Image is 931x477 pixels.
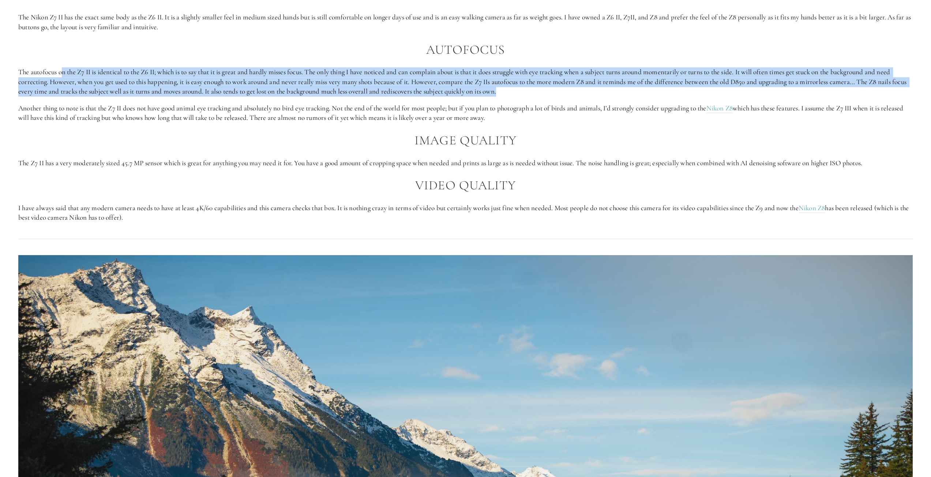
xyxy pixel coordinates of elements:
[18,67,913,96] p: The autofocus on the Z7 II is identical to the Z6 II; which is to say that it is great and hardly...
[18,203,913,223] p: I have always said that any modern camera needs to have at least 4K/60 capabilities and this came...
[706,104,733,113] a: Nikon Z8
[18,12,913,32] p: The Nikon Z7 II has the exact same body as the Z6 II. It is a slightly smaller feel in medium siz...
[18,158,913,168] p: The Z7 II has a very moderately sized 45.7 MP sensor which is great for anything you may need it ...
[18,133,913,148] h2: Image Quality
[18,178,913,193] h2: Video Quality
[799,204,825,213] a: Nikon Z8
[18,43,913,57] h2: Autofocus
[18,103,913,123] p: Another thing to note is that the Z7 II does not have good animal eye tracking and absolutely no ...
